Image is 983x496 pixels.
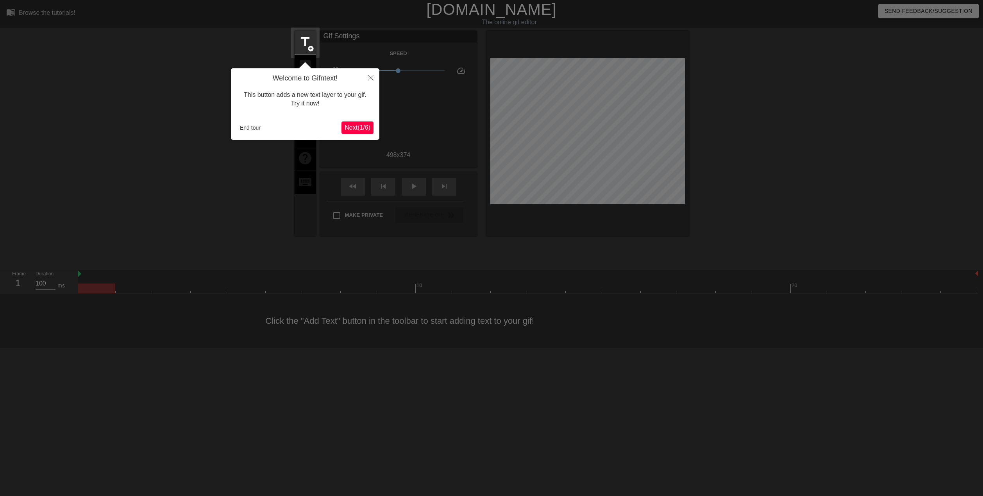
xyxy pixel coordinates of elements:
button: Close [362,68,379,86]
h4: Welcome to Gifntext! [237,74,374,83]
div: This button adds a new text layer to your gif. Try it now! [237,83,374,116]
button: Next [341,121,374,134]
span: Next ( 1 / 6 ) [345,124,370,131]
button: End tour [237,122,264,134]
